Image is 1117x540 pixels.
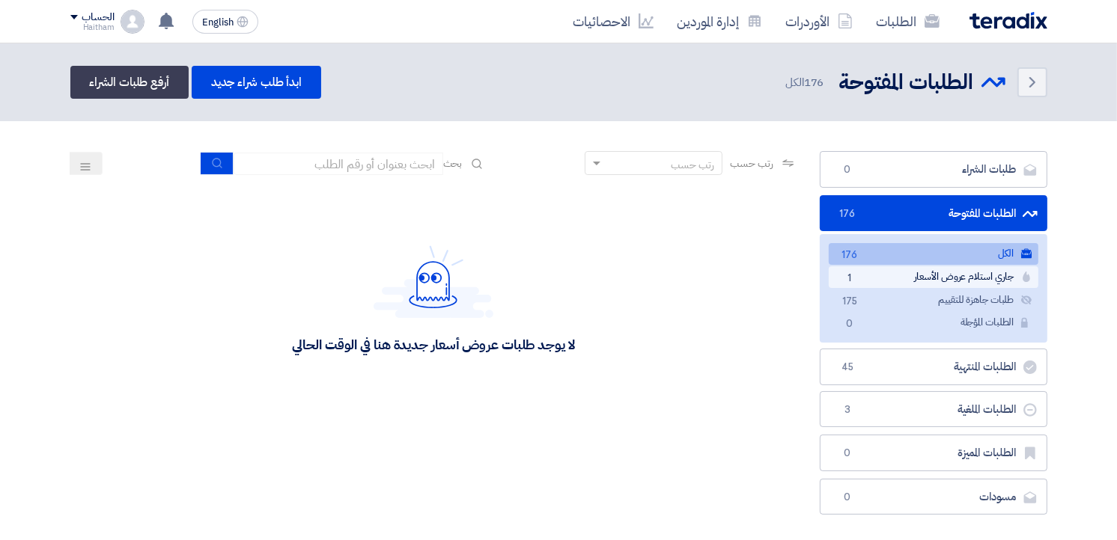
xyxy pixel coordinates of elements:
[838,206,856,221] span: 176
[121,10,144,34] img: profile_test.png
[202,17,234,28] span: English
[774,4,865,39] a: الأوردرات
[838,360,856,375] span: 45
[70,23,115,31] div: Haitham
[829,243,1038,265] a: الكل
[820,195,1047,232] a: الطلبات المفتوحة176
[829,266,1038,288] a: جاري استلام عروض الأسعار
[820,391,1047,428] a: الطلبات الملغية3
[820,479,1047,515] a: مسودات0
[820,435,1047,471] a: الطلبات المميزة0
[443,156,463,171] span: بحث
[820,349,1047,385] a: الطلبات المنتهية45
[804,74,824,90] span: 176
[841,294,859,310] span: 175
[192,10,258,34] button: English
[839,68,974,97] h2: الطلبات المفتوحة
[561,4,666,39] a: الاحصائيات
[829,312,1038,334] a: الطلبات المؤجلة
[671,157,714,173] div: رتب حسب
[374,245,493,318] img: Hello
[838,490,856,505] span: 0
[292,336,574,353] div: لا يوجد طلبات عروض أسعار جديدة هنا في الوقت الحالي
[970,12,1047,29] img: Teradix logo
[838,402,856,417] span: 3
[234,153,443,175] input: ابحث بعنوان أو رقم الطلب
[829,289,1038,311] a: طلبات جاهزة للتقييم
[666,4,774,39] a: إدارة الموردين
[820,151,1047,188] a: طلبات الشراء0
[838,446,856,461] span: 0
[730,156,773,171] span: رتب حسب
[838,162,856,177] span: 0
[192,66,321,99] a: ابدأ طلب شراء جديد
[841,248,859,263] span: 176
[82,11,115,24] div: الحساب
[785,74,827,91] span: الكل
[841,271,859,286] span: 1
[841,316,859,332] span: 0
[70,66,189,99] a: أرفع طلبات الشراء
[865,4,952,39] a: الطلبات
